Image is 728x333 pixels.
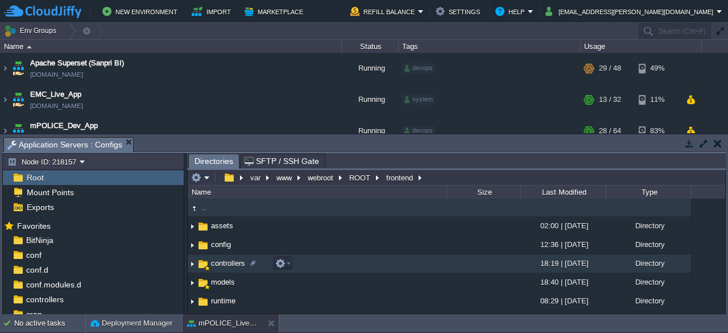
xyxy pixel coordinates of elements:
[495,5,528,18] button: Help
[195,154,233,168] span: Directories
[187,318,259,329] button: mPOLICE_Live_App
[102,5,181,18] button: New Environment
[209,258,247,268] span: controllers
[1,84,10,115] img: AMDAwAAAACH5BAEAAAAALAAAAAABAAEAAAICRAEAOw==
[7,157,80,167] button: Node ID: 218157
[448,186,520,199] div: Size
[15,221,52,231] a: Favorites
[24,265,50,275] a: conf.d
[522,186,606,199] div: Last Modified
[30,69,83,80] a: [DOMAIN_NAME]
[342,40,398,53] div: Status
[10,116,26,146] img: AMDAwAAAACH5BAEAAAAALAAAAAABAAEAAAICRAEAOw==
[275,172,295,183] button: www
[24,250,43,260] a: conf
[197,239,209,252] img: AMDAwAAAACH5BAEAAAAALAAAAAABAAEAAAICRAEAOw==
[348,172,373,183] button: ROOT
[520,311,606,328] div: 18:43 | [DATE]
[197,258,209,270] img: AMDAwAAAACH5BAEAAAAALAAAAAABAAEAAAICRAEAOw==
[188,311,197,329] img: AMDAwAAAACH5BAEAAAAALAAAAAABAAEAAAICRAEAOw==
[209,240,233,249] a: config
[606,236,691,253] div: Directory
[90,318,172,329] button: Deployment Manager
[15,221,52,231] span: Favorites
[188,236,197,254] img: AMDAwAAAACH5BAEAAAAALAAAAAABAAEAAAICRAEAOw==
[30,131,83,143] a: [DOMAIN_NAME]
[520,273,606,291] div: 18:40 | [DATE]
[30,57,124,69] a: Apache Superset (Sanpri BI)
[249,172,263,183] button: var
[1,116,10,146] img: AMDAwAAAACH5BAEAAAAALAAAAAABAAEAAAICRAEAOw==
[188,170,725,186] input: Click to enter the path
[188,274,197,291] img: AMDAwAAAACH5BAEAAAAALAAAAAABAAEAAAICRAEAOw==
[599,53,621,84] div: 29 / 48
[10,84,26,115] img: AMDAwAAAACH5BAEAAAAALAAAAAABAAEAAAICRAEAOw==
[24,294,65,305] a: controllers
[188,255,197,273] img: AMDAwAAAACH5BAEAAAAALAAAAAABAAEAAAICRAEAOw==
[7,138,122,152] span: Application Servers : Configs
[188,217,197,235] img: AMDAwAAAACH5BAEAAAAALAAAAAABAAEAAAICRAEAOw==
[402,94,435,105] div: system
[402,126,435,136] div: devops
[30,89,81,100] a: EMC_Live_App
[209,278,237,286] a: models
[306,172,336,183] button: webroot
[1,40,341,53] div: Name
[27,46,32,48] img: AMDAwAAAACH5BAEAAAAALAAAAAABAAEAAAICRAEAOw==
[520,236,606,253] div: 12:36 | [DATE]
[209,259,247,268] a: controllers
[581,40,701,53] div: Usage
[10,53,26,84] img: AMDAwAAAACH5BAEAAAAALAAAAAABAAEAAAICRAEAOw==
[607,186,691,199] div: Type
[1,53,10,84] img: AMDAwAAAACH5BAEAAAAALAAAAAABAAEAAAICRAEAOw==
[342,53,399,84] div: Running
[599,84,621,115] div: 13 / 32
[606,311,691,328] div: Directory
[209,277,237,287] span: models
[30,100,83,112] a: [DOMAIN_NAME]
[4,5,81,19] img: CloudJiffy
[639,53,676,84] div: 49%
[606,273,691,291] div: Directory
[24,309,44,319] a: cron
[24,235,55,245] a: BitNinja
[520,217,606,235] div: 02:00 | [DATE]
[436,5,483,18] button: Settings
[209,221,235,231] span: assets
[545,5,717,18] button: [EMAIL_ADDRESS][PERSON_NAME][DOMAIN_NAME]
[342,84,399,115] div: Running
[350,5,418,18] button: Refill Balance
[24,172,45,183] a: Root
[200,203,208,212] a: ..
[245,5,307,18] button: Marketplace
[599,116,621,146] div: 28 / 64
[680,287,717,322] iframe: chat widget
[188,202,200,215] img: AMDAwAAAACH5BAEAAAAALAAAAAABAAEAAAICRAEAOw==
[24,202,56,212] a: Exports
[24,279,83,290] a: conf.modules.d
[197,277,209,289] img: AMDAwAAAACH5BAEAAAAALAAAAAABAAEAAAICRAEAOw==
[4,23,60,39] button: Env Groups
[24,187,76,198] span: Mount Points
[384,172,416,183] button: frontend
[342,116,399,146] div: Running
[245,154,319,168] span: SFTP / SSH Gate
[399,40,580,53] div: Tags
[189,186,446,199] div: Name
[209,296,237,306] a: runtime
[30,120,98,131] a: mPOLICE_Dev_App
[520,254,606,272] div: 18:19 | [DATE]
[188,293,197,310] img: AMDAwAAAACH5BAEAAAAALAAAAAABAAEAAAICRAEAOw==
